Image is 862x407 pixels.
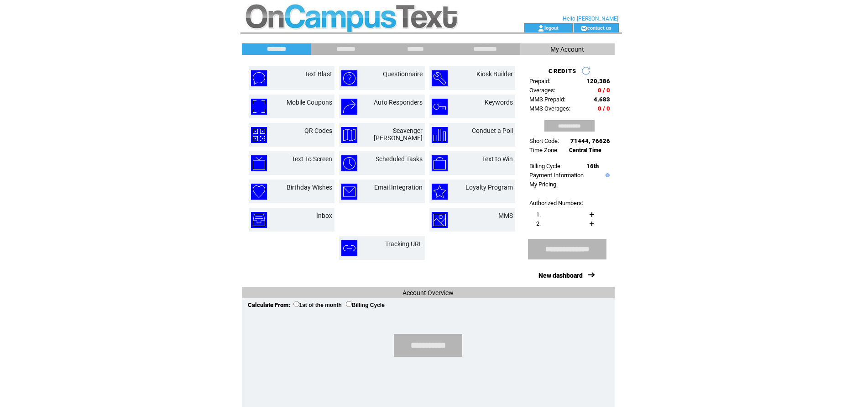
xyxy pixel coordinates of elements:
span: My Account [550,46,584,53]
a: My Pricing [529,181,556,188]
span: Authorized Numbers: [529,200,583,206]
span: Billing Cycle: [529,163,562,169]
a: Kiosk Builder [476,70,513,78]
img: questionnaire.png [341,70,357,86]
a: Auto Responders [374,99,423,106]
span: Central Time [569,147,601,153]
a: contact us [587,25,611,31]
a: Mobile Coupons [287,99,332,106]
img: keywords.png [432,99,448,115]
img: inbox.png [251,212,267,228]
img: account_icon.gif [538,25,544,32]
input: Billing Cycle [346,301,352,307]
span: Prepaid: [529,78,550,85]
a: QR Codes [304,127,332,134]
img: text-blast.png [251,70,267,86]
a: Scheduled Tasks [376,155,423,163]
img: help.gif [603,173,610,177]
img: text-to-win.png [432,155,448,171]
span: Short Code: [529,137,559,144]
a: Birthday Wishes [287,184,332,191]
img: birthday-wishes.png [251,184,267,200]
a: Email Integration [374,184,423,191]
span: Account Overview [402,289,454,296]
span: MMS Prepaid: [529,96,565,103]
span: 16th [586,163,599,169]
span: 120,386 [586,78,610,85]
a: Inbox [316,212,332,219]
a: Tracking URL [385,240,423,248]
a: MMS [498,212,513,219]
span: Overages: [529,87,555,94]
a: Loyalty Program [465,184,513,191]
a: Scavenger [PERSON_NAME] [374,127,423,142]
a: Text To Screen [292,155,332,163]
img: mobile-coupons.png [251,99,267,115]
a: Questionnaire [383,70,423,78]
a: Text Blast [304,70,332,78]
img: mms.png [432,212,448,228]
span: 0 / 0 [598,87,610,94]
span: 4,683 [594,96,610,103]
a: Keywords [485,99,513,106]
input: 1st of the month [293,301,299,307]
a: New dashboard [538,272,583,279]
img: scavenger-hunt.png [341,127,357,143]
a: logout [544,25,559,31]
label: Billing Cycle [346,302,385,308]
span: Time Zone: [529,147,559,153]
span: 2. [536,220,541,227]
span: Calculate From: [248,301,290,308]
img: contact_us_icon.gif [580,25,587,32]
img: loyalty-program.png [432,184,448,200]
span: CREDITS [549,68,576,74]
span: 0 / 0 [598,105,610,112]
img: text-to-screen.png [251,155,267,171]
label: 1st of the month [293,302,342,308]
a: Text to Win [482,155,513,163]
span: Hello [PERSON_NAME] [563,16,618,22]
img: qr-codes.png [251,127,267,143]
a: Conduct a Poll [472,127,513,134]
span: 1. [536,211,541,218]
img: kiosk-builder.png [432,70,448,86]
a: Payment Information [529,172,584,179]
img: tracking-url.png [341,240,357,256]
img: conduct-a-poll.png [432,127,448,143]
img: auto-responders.png [341,99,357,115]
span: 71444, 76626 [570,137,610,144]
img: email-integration.png [341,184,357,200]
span: MMS Overages: [529,105,570,112]
img: scheduled-tasks.png [341,155,357,171]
